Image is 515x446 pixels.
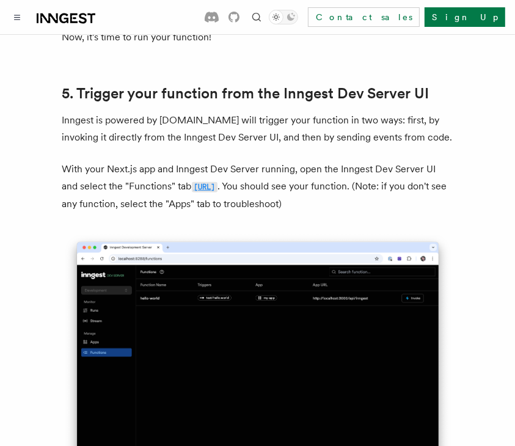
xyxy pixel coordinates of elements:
[10,10,24,24] button: Toggle navigation
[192,182,217,192] code: [URL]
[269,10,298,24] button: Toggle dark mode
[249,10,264,24] button: Find something...
[62,112,453,146] p: Inngest is powered by [DOMAIN_NAME] will trigger your function in two ways: first, by invoking it...
[62,29,453,46] p: Now, it's time to run your function!
[62,161,453,213] p: With your Next.js app and Inngest Dev Server running, open the Inngest Dev Server UI and select t...
[308,7,420,27] a: Contact sales
[425,7,505,27] a: Sign Up
[62,85,429,102] a: 5. Trigger your function from the Inngest Dev Server UI
[192,180,217,192] a: [URL]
